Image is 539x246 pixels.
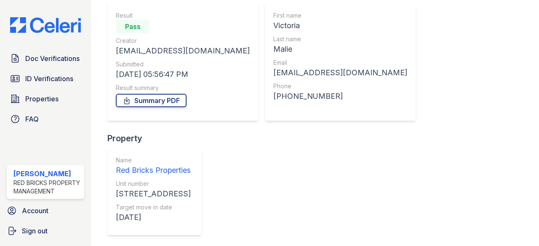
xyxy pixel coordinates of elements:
[273,11,407,20] div: First name
[116,20,149,33] div: Pass
[116,69,250,80] div: [DATE] 05:56:47 PM
[3,17,88,33] img: CE_Logo_Blue-a8612792a0a2168367f1c8372b55b34899dd931a85d93a1a3d3e32e68fde9ad4.png
[273,82,407,90] div: Phone
[273,43,407,55] div: Malie
[25,53,80,63] span: Doc Verifications
[107,132,208,144] div: Property
[116,11,250,20] div: Result
[116,164,191,176] div: Red Bricks Properties
[273,20,407,32] div: Victoria
[116,84,250,92] div: Result summary
[7,70,84,87] a: ID Verifications
[25,94,59,104] span: Properties
[7,111,84,127] a: FAQ
[116,203,191,212] div: Target move in date
[116,212,191,223] div: [DATE]
[3,202,88,219] a: Account
[25,114,39,124] span: FAQ
[116,156,191,164] div: Name
[116,94,187,107] a: Summary PDF
[273,90,407,102] div: [PHONE_NUMBER]
[13,169,81,179] div: [PERSON_NAME]
[116,45,250,57] div: [EMAIL_ADDRESS][DOMAIN_NAME]
[116,180,191,188] div: Unit number
[273,58,407,67] div: Email
[273,67,407,79] div: [EMAIL_ADDRESS][DOMAIN_NAME]
[116,188,191,200] div: [STREET_ADDRESS]
[116,37,250,45] div: Creator
[22,206,48,216] span: Account
[25,74,73,84] span: ID Verifications
[7,50,84,67] a: Doc Verifications
[273,35,407,43] div: Last name
[7,90,84,107] a: Properties
[13,179,81,196] div: Red Bricks Property Management
[116,156,191,176] a: Name Red Bricks Properties
[22,226,48,236] span: Sign out
[116,60,250,69] div: Submitted
[3,222,88,239] a: Sign out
